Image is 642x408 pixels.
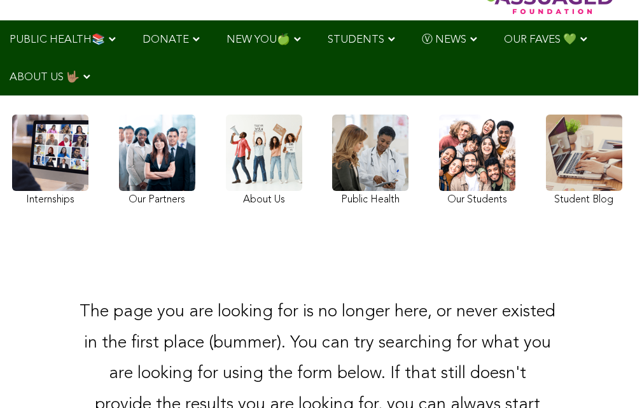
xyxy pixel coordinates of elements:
span: PUBLIC HEALTH📚 [10,34,105,45]
span: Ⓥ NEWS [422,34,466,45]
iframe: Chat Widget [578,347,642,408]
span: STUDENTS [328,34,384,45]
span: NEW YOU🍏 [227,34,290,45]
span: OUR FAVES 💚 [504,34,576,45]
span: DONATE [143,34,189,45]
span: ABOUT US 🤟🏽 [10,72,80,83]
